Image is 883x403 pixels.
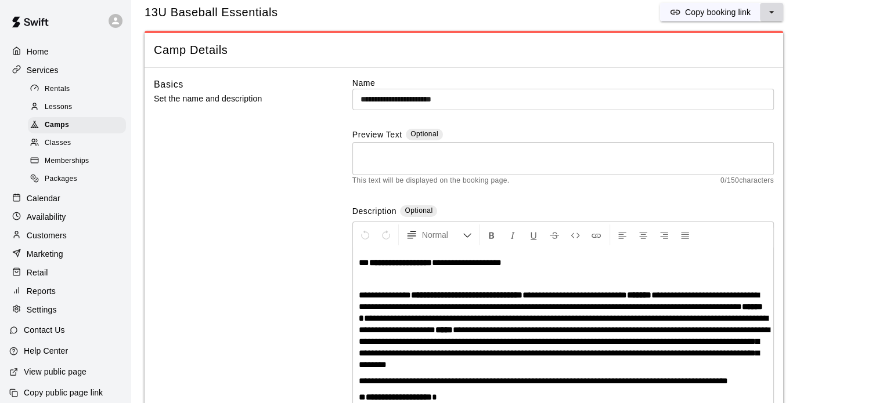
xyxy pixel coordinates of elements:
[660,3,760,21] button: Copy booking link
[28,171,126,187] div: Packages
[28,98,131,116] a: Lessons
[24,387,103,398] p: Copy public page link
[28,135,126,151] div: Classes
[28,153,126,169] div: Memberships
[405,206,433,215] span: Optional
[565,224,585,245] button: Insert Code
[24,324,65,336] p: Contact Us
[45,155,89,167] span: Memberships
[28,81,126,97] div: Rentals
[9,190,121,207] a: Calendar
[9,301,121,318] a: Settings
[9,208,121,226] a: Availability
[27,230,67,241] p: Customers
[401,224,477,245] button: Formatting Options
[45,101,73,113] span: Lessons
[27,64,59,76] p: Services
[410,130,438,138] span: Optional
[154,92,315,106] p: Set the name and description
[27,211,66,223] p: Availability
[28,170,131,188] a: Packages
[27,193,60,204] p: Calendar
[545,224,564,245] button: Format Strikethrough
[675,224,695,245] button: Justify Align
[9,43,121,60] a: Home
[376,224,396,245] button: Redo
[24,345,68,357] p: Help Center
[352,205,397,219] label: Description
[154,42,774,58] span: Camp Details
[28,153,131,170] a: Memberships
[27,304,57,315] p: Settings
[28,135,131,153] a: Classes
[9,61,121,79] a: Services
[612,224,632,245] button: Left Align
[524,224,543,245] button: Format Underline
[27,285,56,297] p: Reports
[633,224,653,245] button: Center Align
[503,224,522,245] button: Format Italics
[685,6,751,18] p: Copy booking link
[145,5,277,20] h5: 13U Baseball Essentials
[28,99,126,115] div: Lessons
[45,137,71,149] span: Classes
[9,245,121,263] a: Marketing
[660,3,783,21] div: split button
[422,229,463,241] span: Normal
[482,224,502,245] button: Format Bold
[352,129,402,142] label: Preview Text
[352,175,510,187] span: This text will be displayed on the booking page.
[9,227,121,244] a: Customers
[28,117,126,133] div: Camps
[28,117,131,135] a: Camps
[45,83,70,95] span: Rentals
[45,173,77,185] span: Packages
[352,77,774,89] label: Name
[586,224,606,245] button: Insert Link
[9,264,121,281] a: Retail
[24,366,87,377] p: View public page
[27,267,48,278] p: Retail
[154,77,183,92] h6: Basics
[654,224,674,245] button: Right Align
[28,80,131,98] a: Rentals
[27,248,63,260] p: Marketing
[45,119,69,131] span: Camps
[760,3,783,21] button: select merge strategy
[27,46,49,57] p: Home
[9,282,121,300] a: Reports
[355,224,375,245] button: Undo
[720,175,774,187] span: 0 / 150 characters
